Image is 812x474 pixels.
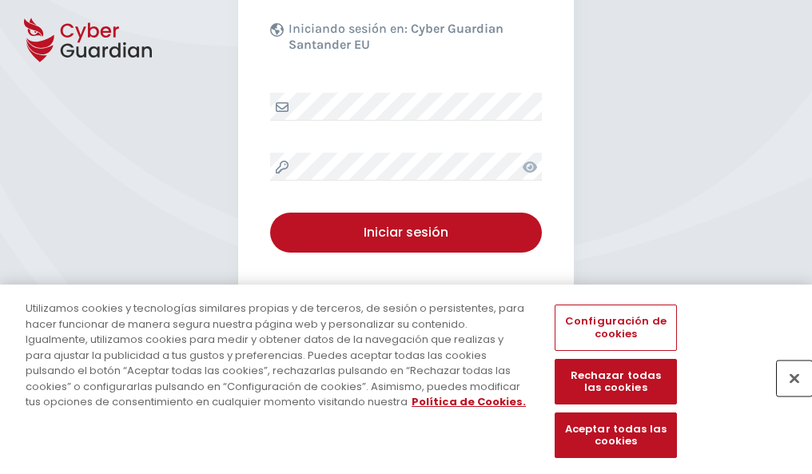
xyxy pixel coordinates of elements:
a: Más información sobre su privacidad, se abre en una nueva pestaña [412,394,526,409]
button: Iniciar sesión [270,213,542,253]
button: Rechazar todas las cookies [555,359,676,404]
button: Aceptar todas las cookies [555,412,676,458]
button: Configuración de cookies, Abre el cuadro de diálogo del centro de preferencias. [555,305,676,350]
div: Iniciar sesión [282,223,530,242]
button: Cerrar [777,360,812,396]
div: Utilizamos cookies y tecnologías similares propias y de terceros, de sesión o persistentes, para ... [26,301,531,410]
